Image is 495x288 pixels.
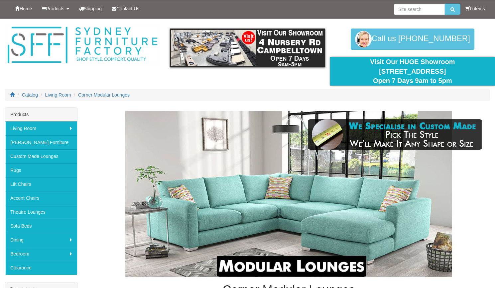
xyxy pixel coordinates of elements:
[37,0,74,17] a: Products
[5,25,160,65] img: Sydney Furniture Factory
[394,4,445,15] input: Site search
[74,0,107,17] a: Shipping
[10,0,37,17] a: Home
[5,121,77,135] a: Living Room
[5,135,77,149] a: [PERSON_NAME] Furniture
[84,6,102,11] span: Shipping
[5,261,77,275] a: Clearance
[5,191,77,205] a: Accent Chairs
[107,0,144,17] a: Contact Us
[5,149,77,163] a: Custom Made Lounges
[5,108,77,121] div: Products
[465,5,485,12] li: 0 items
[45,92,71,98] a: Living Room
[20,6,32,11] span: Home
[22,92,38,98] a: Catalog
[5,247,77,261] a: Bedroom
[5,205,77,219] a: Theatre Lounges
[170,29,325,67] img: showroom.gif
[116,6,139,11] span: Contact Us
[5,233,77,247] a: Dining
[78,92,130,98] a: Corner Modular Lounges
[5,177,77,191] a: Lift Chairs
[5,163,77,177] a: Rugs
[89,111,488,277] img: Corner Modular Lounges
[5,219,77,233] a: Sofa Beds
[46,6,64,11] span: Products
[335,57,490,86] div: Visit Our HUGE Showroom [STREET_ADDRESS] Open 7 Days 9am to 5pm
